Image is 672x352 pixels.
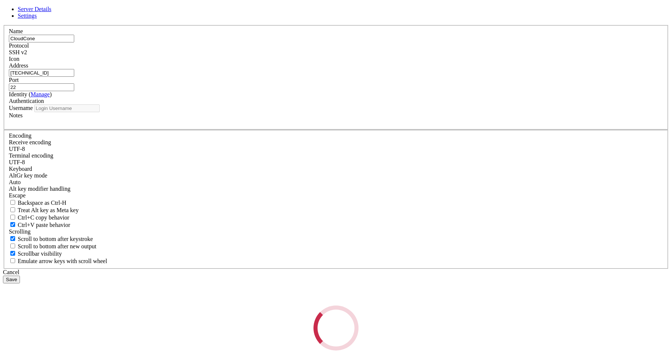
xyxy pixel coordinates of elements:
label: Encoding [9,132,31,139]
span: SSH v2 [9,49,27,55]
input: Backspace as Ctrl-H [10,200,15,205]
label: Ctrl-C copies if true, send ^C to host if false. Ctrl-Shift-C sends ^C to host if true, copies if... [9,214,69,221]
input: Scrollbar visibility [10,251,15,256]
div: Auto [9,179,663,186]
input: Emulate arrow keys with scroll wheel [10,258,15,263]
span: Ctrl+C copy behavior [18,214,69,221]
div: Cancel [3,269,669,276]
label: Controls how the Alt key is handled. Escape: Send an ESC prefix. 8-Bit: Add 128 to the typed char... [9,186,71,192]
label: Keyboard [9,166,32,172]
input: Treat Alt key as Meta key [10,207,15,212]
label: The vertical scrollbar mode. [9,251,62,257]
span: UTF-8 [9,159,25,165]
span: ( ) [29,91,52,97]
input: Scroll to bottom after new output [10,244,15,248]
label: The default terminal encoding. ISO-2022 enables character map translations (like graphics maps). ... [9,152,53,159]
span: Emulate arrow keys with scroll wheel [18,258,107,264]
a: Server Details [18,6,51,12]
label: Scrolling [9,228,31,235]
input: Server Name [9,35,74,42]
label: If true, the backspace should send BS ('\x08', aka ^H). Otherwise the backspace key should send '... [9,200,66,206]
label: Set the expected encoding for data received from the host. If the encodings do not match, visual ... [9,172,47,179]
span: Escape [9,192,25,199]
span: Scroll to bottom after keystroke [18,236,93,242]
a: Manage [31,91,50,97]
input: Login Username [34,104,100,112]
input: Ctrl+C copy behavior [10,215,15,220]
label: Ctrl+V pastes if true, sends ^V to host if false. Ctrl+Shift+V sends ^V to host if true, pastes i... [9,222,70,228]
div: SSH v2 [9,49,663,56]
input: Scroll to bottom after keystroke [10,236,15,241]
span: Scrollbar visibility [18,251,62,257]
span: Auto [9,179,21,185]
button: Save [3,276,20,283]
label: Address [9,62,28,69]
label: Scroll to bottom after new output. [9,243,96,249]
label: Whether the Alt key acts as a Meta key or as a distinct Alt key. [9,207,79,213]
div: UTF-8 [9,159,663,166]
label: Name [9,28,23,34]
div: Escape [9,192,663,199]
a: Settings [18,13,37,19]
input: Port Number [9,83,74,91]
label: Set the expected encoding for data received from the host. If the encodings do not match, visual ... [9,139,51,145]
div: UTF-8 [9,146,663,152]
label: Icon [9,56,19,62]
span: Scroll to bottom after new output [18,243,96,249]
span: Ctrl+V paste behavior [18,222,70,228]
label: Authentication [9,98,44,104]
span: UTF-8 [9,146,25,152]
input: Host Name or IP [9,69,74,77]
label: Protocol [9,42,29,49]
label: Whether to scroll to the bottom on any keystroke. [9,236,93,242]
span: Backspace as Ctrl-H [18,200,66,206]
label: Port [9,77,19,83]
label: Notes [9,112,23,118]
label: Identity [9,91,52,97]
label: Username [9,105,33,111]
label: When using the alternative screen buffer, and DECCKM (Application Cursor Keys) is active, mouse w... [9,258,107,264]
span: Treat Alt key as Meta key [18,207,79,213]
input: Ctrl+V paste behavior [10,222,15,227]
